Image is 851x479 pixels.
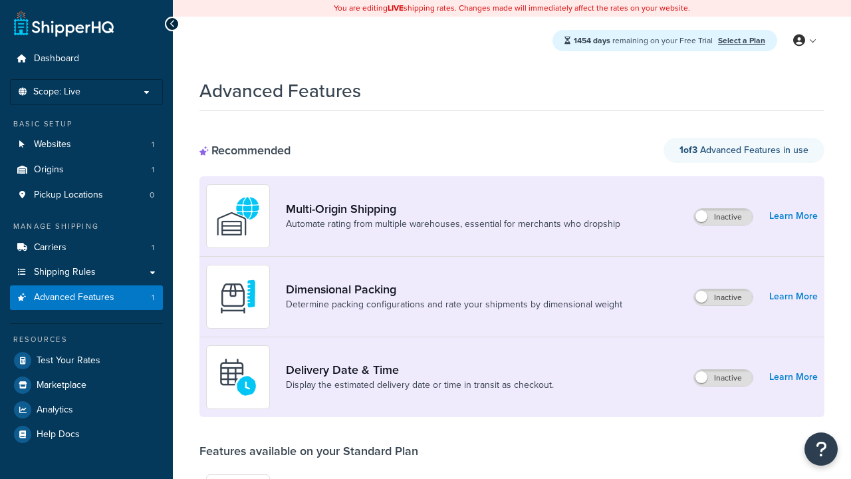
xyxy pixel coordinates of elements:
[199,143,291,158] div: Recommended
[34,292,114,303] span: Advanced Features
[37,355,100,367] span: Test Your Rates
[10,373,163,397] a: Marketplace
[10,260,163,285] a: Shipping Rules
[199,444,418,458] div: Features available on your Standard Plan
[10,285,163,310] li: Advanced Features
[10,236,163,260] li: Carriers
[150,190,154,201] span: 0
[286,379,554,392] a: Display the estimated delivery date or time in transit as checkout.
[152,242,154,253] span: 1
[286,363,554,377] a: Delivery Date & Time
[694,370,753,386] label: Inactive
[10,158,163,182] li: Origins
[10,47,163,71] a: Dashboard
[694,289,753,305] label: Inactive
[34,242,66,253] span: Carriers
[286,298,622,311] a: Determine packing configurations and rate your shipments by dimensional weight
[34,53,79,65] span: Dashboard
[215,273,261,320] img: DTVBYsAAAAAASUVORK5CYII=
[10,118,163,130] div: Basic Setup
[10,158,163,182] a: Origins1
[679,143,697,157] strong: 1 of 3
[10,236,163,260] a: Carriers1
[152,292,154,303] span: 1
[10,132,163,157] a: Websites1
[215,193,261,239] img: WatD5o0RtDAAAAAElFTkSuQmCC
[10,132,163,157] li: Websites
[10,183,163,208] li: Pickup Locations
[286,218,620,231] a: Automate rating from multiple warehouses, essential for merchants who dropship
[34,267,96,278] span: Shipping Rules
[769,368,818,387] a: Learn More
[10,349,163,373] a: Test Your Rates
[199,78,361,104] h1: Advanced Features
[152,164,154,176] span: 1
[804,432,838,466] button: Open Resource Center
[574,35,610,47] strong: 1454 days
[574,35,715,47] span: remaining on your Free Trial
[679,143,808,157] span: Advanced Features in use
[10,334,163,345] div: Resources
[286,202,620,216] a: Multi-Origin Shipping
[34,190,103,201] span: Pickup Locations
[215,354,261,400] img: gfkeb5ejjkALwAAAABJRU5ErkJggg==
[286,282,622,297] a: Dimensional Packing
[10,183,163,208] a: Pickup Locations0
[718,35,765,47] a: Select a Plan
[37,404,73,416] span: Analytics
[769,207,818,226] a: Learn More
[37,429,80,440] span: Help Docs
[10,398,163,422] a: Analytics
[34,164,64,176] span: Origins
[10,221,163,232] div: Manage Shipping
[10,422,163,446] a: Help Docs
[152,139,154,150] span: 1
[694,209,753,225] label: Inactive
[10,285,163,310] a: Advanced Features1
[33,86,80,98] span: Scope: Live
[388,2,404,14] b: LIVE
[34,139,71,150] span: Websites
[37,380,86,391] span: Marketplace
[769,287,818,306] a: Learn More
